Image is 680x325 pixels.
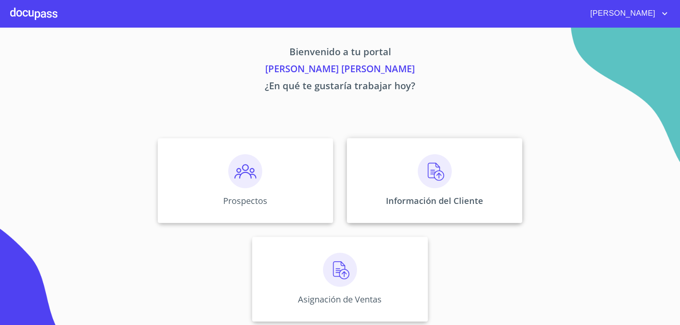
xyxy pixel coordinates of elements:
[78,79,602,96] p: ¿En qué te gustaría trabajar hoy?
[228,154,262,188] img: prospectos.png
[323,253,357,287] img: carga.png
[418,154,452,188] img: carga.png
[223,195,267,206] p: Prospectos
[584,7,670,20] button: account of current user
[298,294,382,305] p: Asignación de Ventas
[78,45,602,62] p: Bienvenido a tu portal
[78,62,602,79] p: [PERSON_NAME] [PERSON_NAME]
[584,7,660,20] span: [PERSON_NAME]
[386,195,483,206] p: Información del Cliente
